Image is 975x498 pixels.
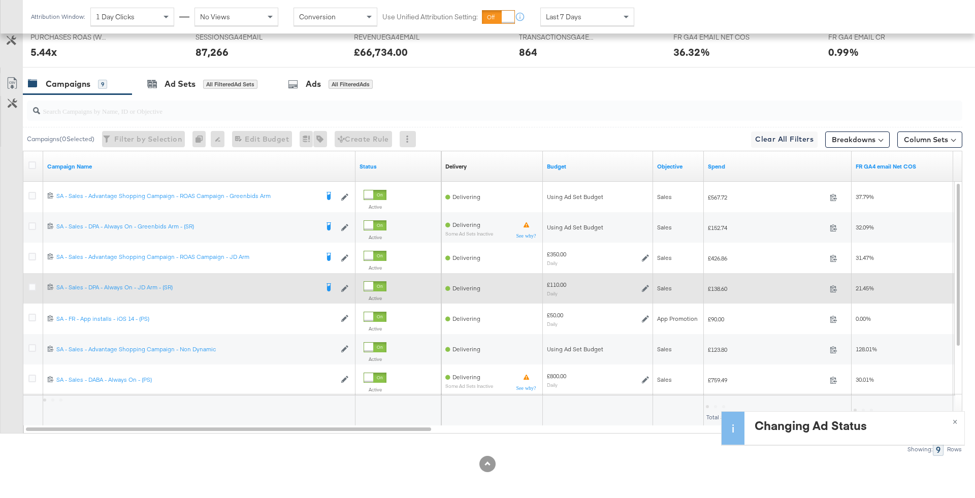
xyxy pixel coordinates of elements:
span: £152.74 [708,224,826,231]
button: Clear All Filters [751,131,818,148]
label: Active [364,386,386,393]
div: 87,266 [196,45,229,59]
a: SA - Sales - DABA - Always On - (PS) [56,376,336,384]
span: Delivering [452,284,480,292]
div: Delivery [445,162,467,171]
input: Search Campaigns by Name, ID or Objective [40,97,876,117]
div: All Filtered Ad Sets [203,80,257,89]
span: × [953,415,957,426]
a: SA - FR - App installs - iOS 14 - (PS) [56,315,336,323]
span: 37.79% [856,193,874,201]
div: Changing Ad Status [755,417,952,434]
div: 5.44x [30,45,57,59]
div: 9 [98,80,107,89]
a: SA - Sales - DPA - Always On - Greenbids Arm - (SR) [56,222,318,233]
span: 128.01% [856,345,877,353]
button: × [946,412,964,430]
span: Sales [657,376,672,383]
span: 21.45% [856,284,874,292]
span: FR GA4 EMAIL CR [828,32,904,42]
span: TRANSACTIONSGA4EMAIL [519,32,595,42]
span: Sales [657,284,672,292]
div: Using Ad Set Budget [547,193,649,201]
a: SA - Sales - Advantage Shopping Campaign - ROAS Campaign - JD Arm [56,253,318,263]
a: The total amount spent to date. [708,162,848,171]
span: Sales [657,193,672,201]
sub: Daily [547,321,558,327]
span: £90.00 [708,315,826,323]
span: 31.47% [856,254,874,261]
div: SA - Sales - Advantage Shopping Campaign - ROAS Campaign - Greenbids Arm [56,192,318,200]
div: £350.00 [547,250,566,258]
span: £567.72 [708,193,826,201]
label: Use Unified Attribution Setting: [382,12,478,22]
div: £50.00 [547,311,563,319]
span: No Views [200,12,230,21]
label: Active [364,204,386,210]
span: 0.00% [856,315,871,322]
span: Sales [657,223,672,231]
span: 1 Day Clicks [96,12,135,21]
span: £426.86 [708,254,826,262]
span: £123.80 [708,346,826,353]
sub: Some Ad Sets Inactive [445,231,493,237]
label: Active [364,264,386,271]
div: £800.00 [547,372,566,380]
div: Campaigns ( 0 Selected) [27,135,94,144]
label: Active [364,325,386,332]
div: SA - Sales - DPA - Always On - JD Arm - (SR) [56,283,318,291]
a: SA - Sales - Advantage Shopping Campaign - Non Dynamic [56,345,336,354]
div: Campaigns [46,78,90,90]
span: Last 7 Days [546,12,581,21]
a: SA - Sales - Advantage Shopping Campaign - ROAS Campaign - Greenbids Arm [56,192,318,202]
a: The maximum amount you're willing to spend on your ads, on average each day or over the lifetime ... [547,162,649,171]
div: 0.99% [828,45,859,59]
div: Using Ad Set Budget [547,345,649,353]
button: Column Sets [897,131,962,148]
span: Clear All Filters [755,133,814,146]
sub: Daily [547,382,558,388]
span: Delivering [452,193,480,201]
sub: Daily [547,260,558,266]
span: REVENUEGA4EMAIL [354,32,430,42]
div: 36.32% [673,45,710,59]
div: 864 [519,45,537,59]
sub: Some Ad Sets Inactive [445,383,493,389]
div: 0 [192,131,211,147]
span: SESSIONSGA4EMAIL [196,32,272,42]
div: SA - Sales - Advantage Shopping Campaign - Non Dynamic [56,345,336,353]
span: £759.49 [708,376,826,384]
div: £110.00 [547,281,566,289]
button: Breakdowns [825,131,890,148]
span: 32.09% [856,223,874,231]
span: App Promotion [657,315,698,322]
span: Delivering [452,373,480,381]
label: Active [364,295,386,302]
a: Your campaign's objective. [657,162,700,171]
span: Delivering [452,315,480,322]
a: Your campaign name. [47,162,351,171]
label: Active [364,356,386,362]
div: SA - Sales - DPA - Always On - Greenbids Arm - (SR) [56,222,318,230]
span: Sales [657,345,672,353]
a: FR GA4 Net COS [856,162,949,171]
a: Shows the current state of your Ad Campaign. [360,162,437,171]
span: Delivering [452,345,480,353]
label: Active [364,234,386,241]
a: SA - Sales - DPA - Always On - JD Arm - (SR) [56,283,318,293]
span: Sales [657,254,672,261]
div: Ad Sets [165,78,196,90]
span: £138.60 [708,285,826,292]
span: Conversion [299,12,336,21]
div: Attribution Window: [30,13,85,20]
a: Reflects the ability of your Ad Campaign to achieve delivery based on ad states, schedule and bud... [445,162,467,171]
span: Total Spend [706,413,738,421]
span: FR GA4 EMAIL NET COS [673,32,750,42]
span: Delivering [452,254,480,261]
div: All Filtered Ads [329,80,373,89]
span: PURCHASES ROAS (WEBSITE EVENTS) [30,32,107,42]
sub: Daily [547,290,558,296]
div: SA - Sales - Advantage Shopping Campaign - ROAS Campaign - JD Arm [56,253,318,261]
